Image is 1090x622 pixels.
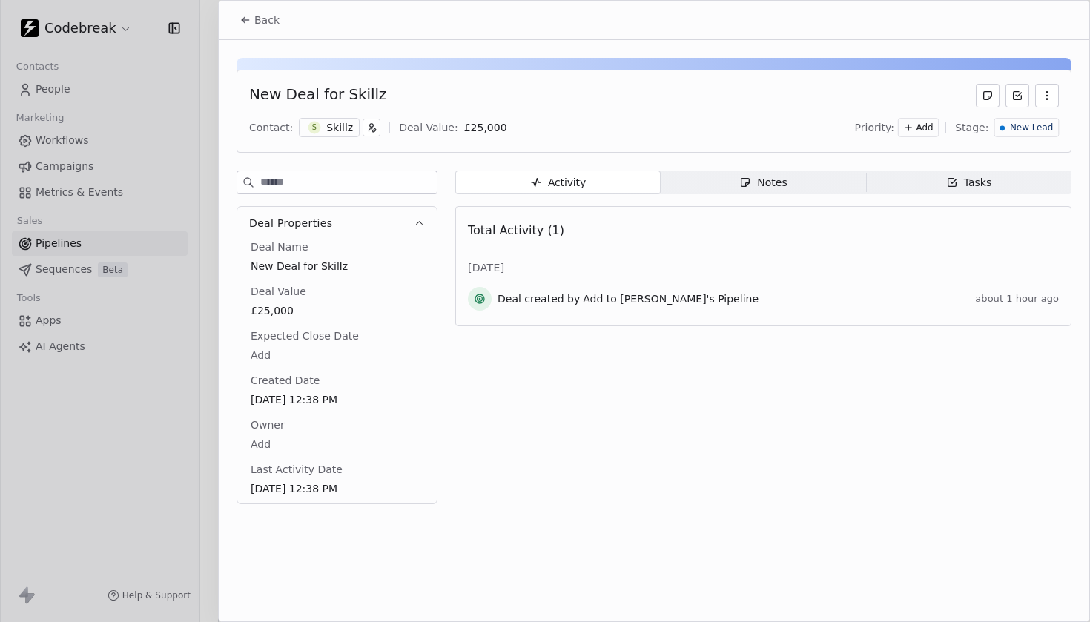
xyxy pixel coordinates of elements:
span: New Deal for Skillz [251,259,423,274]
span: [DATE] 12:38 PM [251,481,423,496]
span: New Lead [1010,122,1053,134]
button: Back [231,7,288,33]
span: Deal Properties [249,216,332,231]
div: Contact: [249,120,293,135]
span: Created Date [248,373,323,388]
div: Skillz [326,120,353,135]
div: New Deal for Skillz [249,84,386,107]
span: Add [916,122,934,134]
span: [DATE] [468,260,504,275]
div: Deal Properties [237,239,437,503]
span: Add [251,348,423,363]
span: about 1 hour ago [975,293,1059,305]
span: Stage: [955,120,988,135]
span: Last Activity Date [248,462,346,477]
span: Expected Close Date [248,328,362,343]
span: Back [254,13,280,27]
span: Owner [248,417,288,432]
span: Deal Name [248,239,311,254]
span: Add [251,437,423,451]
span: £ 25,000 [464,122,507,133]
span: Priority: [855,120,895,135]
span: Total Activity (1) [468,223,564,237]
span: Add to [PERSON_NAME]'s Pipeline [583,291,759,306]
span: £25,000 [251,303,423,318]
span: Deal Value [248,284,309,299]
div: Deal Value: [399,120,458,135]
button: Deal Properties [237,207,437,239]
span: [DATE] 12:38 PM [251,392,423,407]
div: Tasks [946,175,992,191]
span: Deal created by [498,291,580,306]
span: S [308,122,321,134]
div: Notes [739,175,787,191]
